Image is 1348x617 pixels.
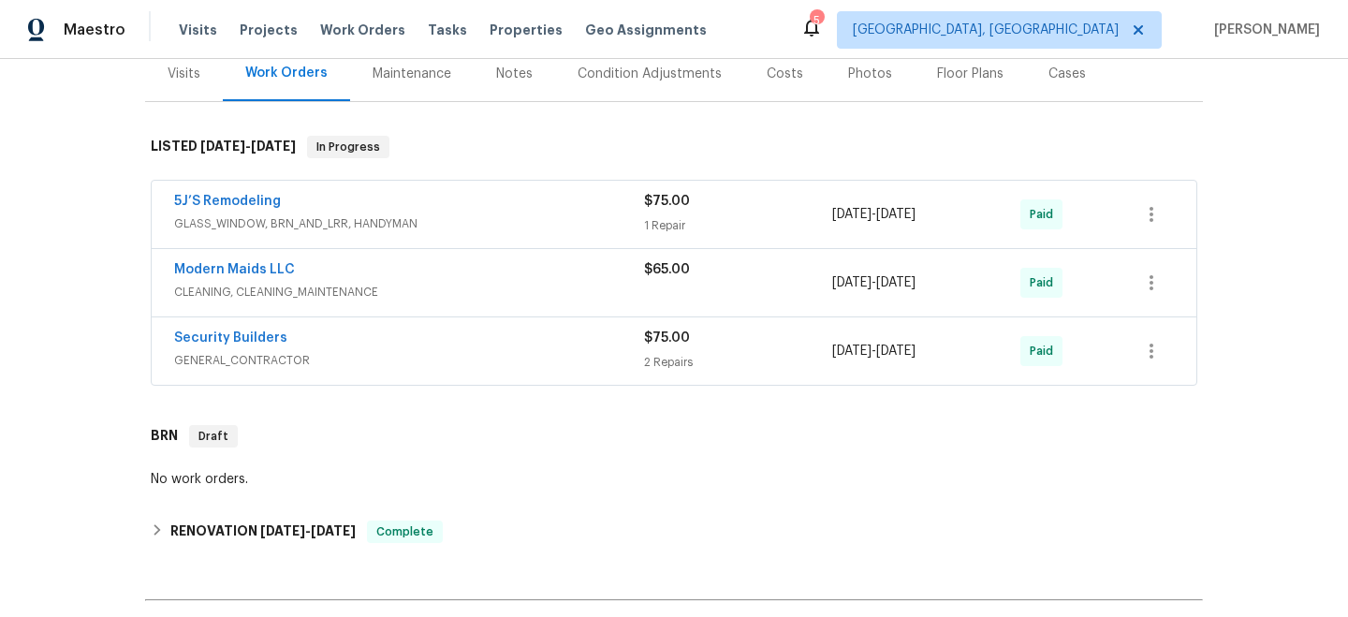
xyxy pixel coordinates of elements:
span: Paid [1030,205,1061,224]
span: CLEANING, CLEANING_MAINTENANCE [174,283,644,301]
span: [DATE] [832,208,872,221]
span: $65.00 [644,263,690,276]
span: [DATE] [832,276,872,289]
span: [DATE] [876,208,916,221]
div: Condition Adjustments [578,65,722,83]
div: No work orders. [151,470,1197,489]
span: Maestro [64,21,125,39]
h6: RENOVATION [170,521,356,543]
span: - [832,342,916,360]
div: Cases [1048,65,1086,83]
span: [GEOGRAPHIC_DATA], [GEOGRAPHIC_DATA] [853,21,1119,39]
span: $75.00 [644,331,690,345]
span: Tasks [428,23,467,37]
div: LISTED [DATE]-[DATE]In Progress [145,117,1203,177]
span: [DATE] [200,140,245,153]
span: [DATE] [311,524,356,537]
div: Floor Plans [937,65,1004,83]
span: Properties [490,21,563,39]
div: 1 Repair [644,216,832,235]
div: 5 [810,11,823,30]
span: Work Orders [320,21,405,39]
div: Notes [496,65,533,83]
h6: LISTED [151,136,296,158]
span: Geo Assignments [585,21,707,39]
span: [DATE] [260,524,305,537]
span: In Progress [309,138,388,156]
span: - [832,205,916,224]
a: Modern Maids LLC [174,263,295,276]
a: 5J’S Remodeling [174,195,281,208]
span: Visits [179,21,217,39]
span: Complete [369,522,441,541]
div: Photos [848,65,892,83]
span: GENERAL_CONTRACTOR [174,351,644,370]
span: [DATE] [251,140,296,153]
span: [DATE] [876,345,916,358]
span: GLASS_WINDOW, BRN_AND_LRR, HANDYMAN [174,214,644,233]
span: - [260,524,356,537]
span: - [832,273,916,292]
h6: BRN [151,425,178,448]
span: - [200,140,296,153]
div: Visits [168,65,200,83]
span: Projects [240,21,298,39]
span: [DATE] [832,345,872,358]
div: 2 Repairs [644,353,832,372]
span: Draft [191,427,236,446]
a: Security Builders [174,331,287,345]
div: BRN Draft [145,406,1203,466]
div: Maintenance [373,65,451,83]
span: [DATE] [876,276,916,289]
span: $75.00 [644,195,690,208]
div: Costs [767,65,803,83]
span: Paid [1030,342,1061,360]
span: Paid [1030,273,1061,292]
div: RENOVATION [DATE]-[DATE]Complete [145,509,1203,554]
span: [PERSON_NAME] [1207,21,1320,39]
div: Work Orders [245,64,328,82]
